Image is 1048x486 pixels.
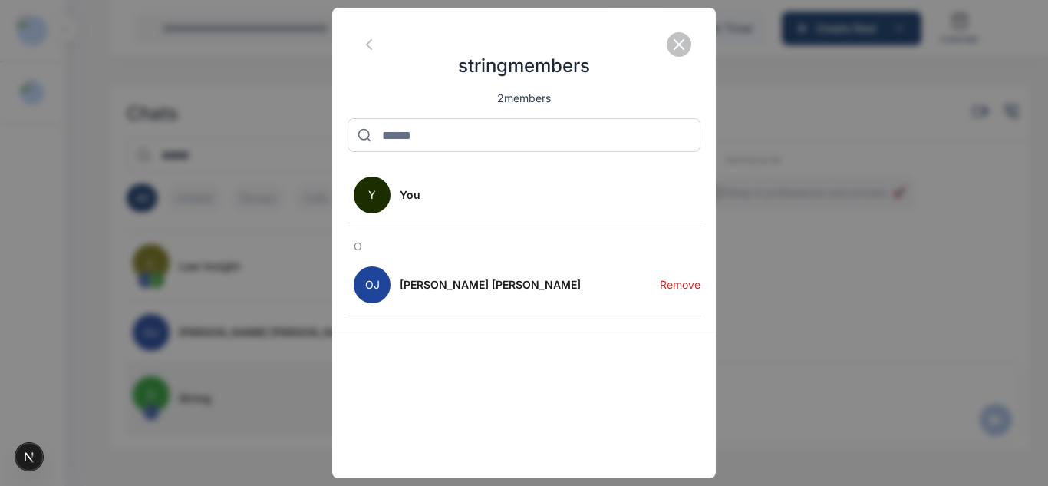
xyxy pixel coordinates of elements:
h3: O [348,239,700,254]
span: You [400,187,420,203]
span: Y [354,177,391,213]
span: [PERSON_NAME] [PERSON_NAME] [400,277,581,293]
button: YYou [348,164,700,226]
button: Remove [660,254,700,316]
button: OJ[PERSON_NAME] [PERSON_NAME] [348,254,660,316]
p: 2 members [348,91,700,106]
h2: string members [348,23,700,78]
span: OJ [354,266,391,303]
